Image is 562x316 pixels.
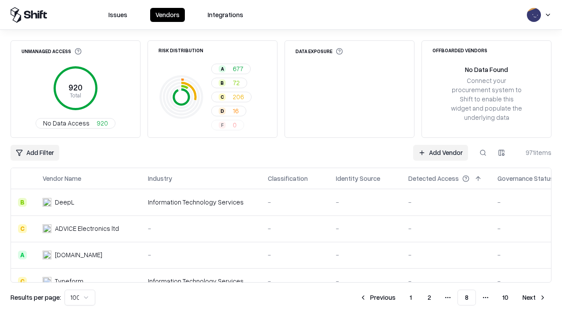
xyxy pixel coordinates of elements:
span: 206 [233,92,244,101]
div: Governance Status [497,174,554,183]
div: Connect your procurement system to Shift to enable this widget and populate the underlying data [450,76,523,122]
div: Detected Access [408,174,459,183]
div: [DOMAIN_NAME] [55,250,102,259]
div: - [408,197,483,207]
button: C206 [211,92,252,102]
img: DeepL [43,198,51,207]
nav: pagination [354,290,551,305]
button: Add Filter [11,145,59,161]
button: Integrations [202,8,249,22]
div: Classification [268,174,308,183]
div: C [18,277,27,286]
span: 16 [233,106,239,115]
div: - [336,276,394,286]
div: Identity Source [336,174,380,183]
div: No Data Found [465,65,508,74]
div: 971 items [516,148,551,157]
div: - [268,197,322,207]
a: Add Vendor [413,145,468,161]
div: - [336,250,394,259]
img: ADVICE Electronics ltd [43,224,51,233]
button: B72 [211,78,247,88]
div: Information Technology Services [148,276,254,286]
button: Issues [103,8,133,22]
div: Information Technology Services [148,197,254,207]
div: - [336,224,394,233]
span: No Data Access [43,118,90,128]
button: 10 [495,290,515,305]
div: Vendor Name [43,174,81,183]
button: 2 [421,290,438,305]
div: Unmanaged Access [22,48,82,55]
div: - [148,224,254,233]
div: B [219,79,226,86]
div: Data Exposure [295,48,343,55]
div: - [408,250,483,259]
button: Previous [354,290,401,305]
div: C [18,224,27,233]
div: - [268,224,322,233]
div: - [408,276,483,286]
div: Industry [148,174,172,183]
button: A677 [211,64,251,74]
div: Risk Distribution [159,48,203,53]
div: A [219,65,226,72]
button: No Data Access920 [36,118,115,129]
tspan: Total [70,92,81,99]
div: D [219,108,226,115]
div: C [219,93,226,101]
span: 920 [97,118,108,128]
div: - [408,224,483,233]
img: Typeform [43,277,51,286]
button: 8 [458,290,476,305]
span: 677 [233,64,243,73]
div: - [268,250,322,259]
tspan: 920 [68,83,83,92]
button: D16 [211,106,246,116]
div: DeepL [55,197,74,207]
button: Vendors [150,8,185,22]
p: Results per page: [11,293,61,302]
button: Next [517,290,551,305]
div: Offboarded Vendors [432,48,487,53]
span: 72 [233,78,240,87]
div: - [268,276,322,286]
button: 1 [403,290,419,305]
div: A [18,251,27,259]
img: cybersafe.co.il [43,251,51,259]
div: - [148,250,254,259]
div: B [18,198,27,207]
div: - [336,197,394,207]
div: ADVICE Electronics ltd [55,224,119,233]
div: Typeform [55,276,83,286]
